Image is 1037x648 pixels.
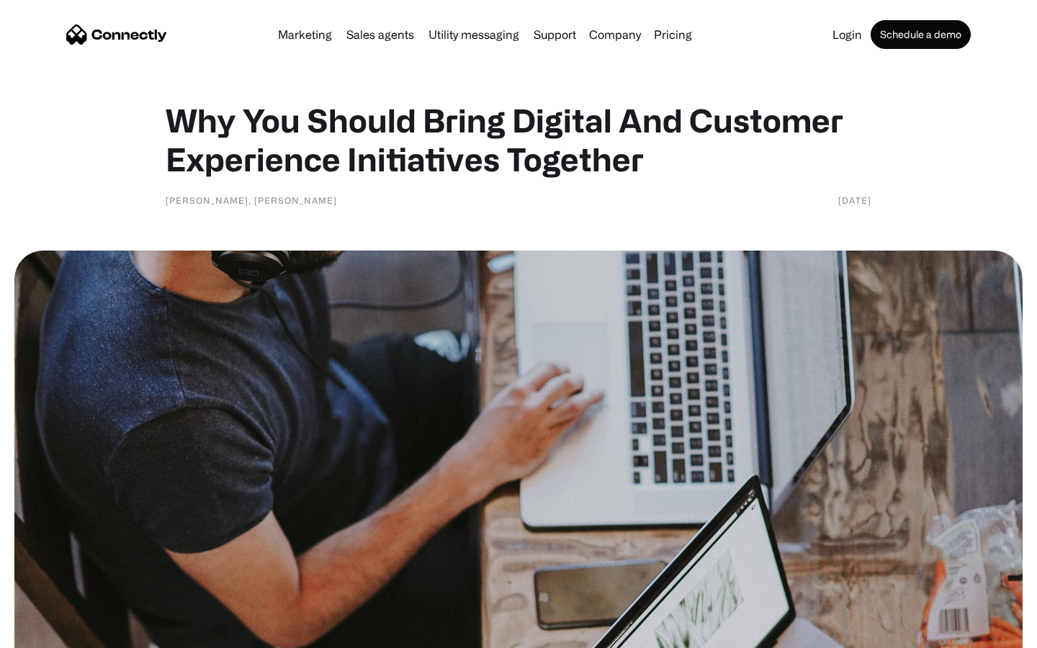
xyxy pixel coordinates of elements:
[838,193,871,207] div: [DATE]
[648,29,698,40] a: Pricing
[341,29,420,40] a: Sales agents
[827,29,868,40] a: Login
[29,623,86,643] ul: Language list
[14,623,86,643] aside: Language selected: English
[166,101,871,179] h1: Why You Should Bring Digital And Customer Experience Initiatives Together
[528,29,582,40] a: Support
[589,24,641,45] div: Company
[423,29,525,40] a: Utility messaging
[871,20,971,49] a: Schedule a demo
[166,193,337,207] div: [PERSON_NAME], [PERSON_NAME]
[272,29,338,40] a: Marketing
